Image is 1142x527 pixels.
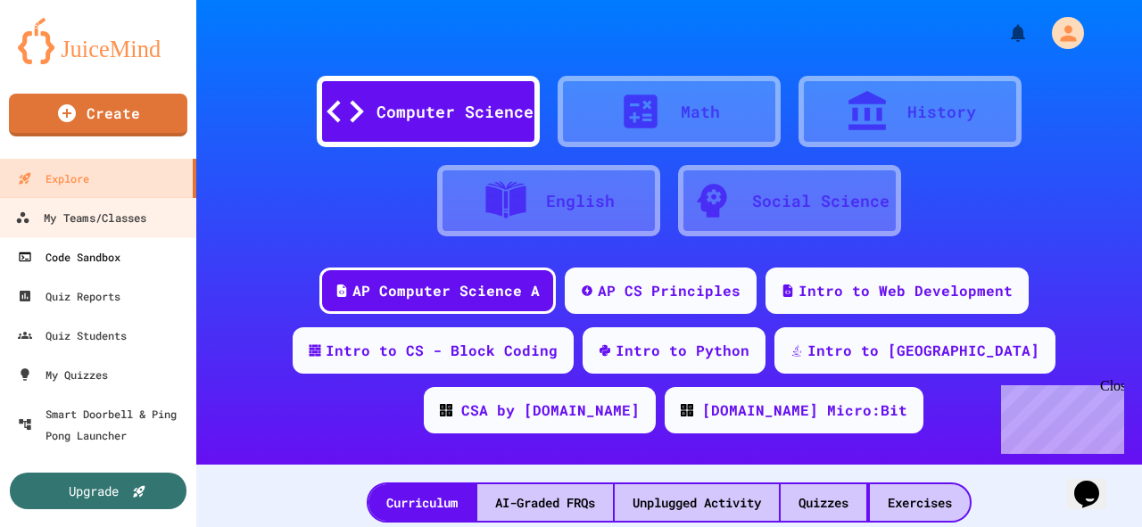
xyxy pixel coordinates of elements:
img: CODE_logo_RGB.png [681,404,693,416]
div: Computer Science [377,100,534,124]
img: CODE_logo_RGB.png [440,404,452,416]
iframe: chat widget [994,378,1124,454]
div: Intro to Python [616,340,749,361]
div: AP Computer Science A [352,280,540,301]
div: CSA by [DOMAIN_NAME] [461,399,640,421]
div: Exercises [870,484,970,521]
div: Intro to Web Development [799,280,1013,301]
div: Smart Doorbell & Ping Pong Launcher [18,403,189,446]
div: Chat with us now!Close [7,7,123,113]
div: Code Sandbox [18,246,120,268]
div: My Teams/Classes [15,207,146,229]
div: My Quizzes [18,364,108,385]
div: Explore [18,168,89,189]
div: Upgrade [69,482,119,500]
div: AI-Graded FRQs [477,484,613,521]
div: My Notifications [974,18,1033,48]
div: Social Science [752,189,890,213]
div: Quiz Reports [18,285,120,307]
a: Create [9,94,187,136]
div: Unplugged Activity [615,484,779,521]
div: English [546,189,615,213]
div: Curriculum [368,484,476,521]
div: Intro to [GEOGRAPHIC_DATA] [807,340,1039,361]
div: History [907,100,976,124]
div: My Account [1033,12,1088,54]
div: Math [681,100,720,124]
div: AP CS Principles [598,280,741,301]
div: Quiz Students [18,325,127,346]
div: Intro to CS - Block Coding [326,340,558,361]
div: [DOMAIN_NAME] Micro:Bit [702,399,907,421]
iframe: chat widget [1067,456,1124,509]
div: Quizzes [781,484,866,521]
img: logo-orange.svg [18,18,178,64]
